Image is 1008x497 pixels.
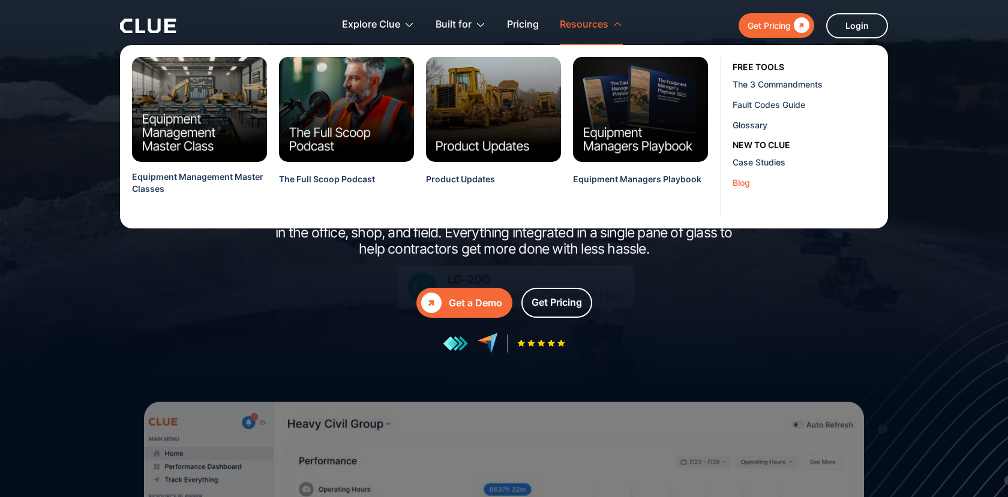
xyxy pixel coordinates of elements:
[532,295,582,310] div: Get Pricing
[573,57,708,162] img: Equipment Managers Playbook
[748,18,791,33] div: Get Pricing
[477,333,498,354] img: reviews at capterra
[342,6,415,44] div: Explore Clue
[279,173,375,185] div: The Full Scoop Podcast
[560,6,623,44] div: Resources
[733,98,879,111] div: Fault Codes Guide
[733,78,879,91] div: The 3 Commandments
[264,208,744,258] h2: is a powerful and flexible construction equipment management software in the office, shop, and fi...
[120,45,888,228] nav: Resources
[132,171,267,195] div: Equipment Management Master Classes
[426,173,495,200] a: Product Updates
[436,6,472,44] div: Built for
[826,13,888,38] a: Login
[132,57,267,162] img: Equipment Management MasterClasses
[733,152,884,172] a: Case Studies
[733,74,884,94] a: The 3 Commandments
[733,115,884,135] a: Glossary
[132,171,267,210] a: Equipment Management Master Classes
[792,329,1008,497] div: Виджет чата
[733,61,784,74] div: free tools
[517,339,565,347] img: Five-star rating icon
[436,6,486,44] div: Built for
[733,156,879,168] div: Case Studies
[279,173,375,200] a: The Full Scoop Podcast
[791,18,809,33] div: 
[739,13,814,38] a: Get Pricing
[507,6,539,44] a: Pricing
[421,293,442,313] div: 
[416,288,512,318] a: Get a Demo
[560,6,608,44] div: Resources
[443,336,468,351] img: reviews at getapp
[573,173,701,200] a: Equipment Managers Playbook
[573,173,701,185] div: Equipment Managers Playbook
[792,329,1008,497] iframe: Chat Widget
[733,138,790,152] div: New to clue
[733,119,879,131] div: Glossary
[426,173,495,185] div: Product Updates
[279,57,414,162] img: Clue Full Scoop Podcast
[449,296,502,311] div: Get a Demo
[521,288,592,318] a: Get Pricing
[426,57,561,162] img: Clue Product Updates
[733,94,884,115] a: Fault Codes Guide
[342,6,400,44] div: Explore Clue
[733,172,884,192] a: Blog
[733,176,879,189] div: Blog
